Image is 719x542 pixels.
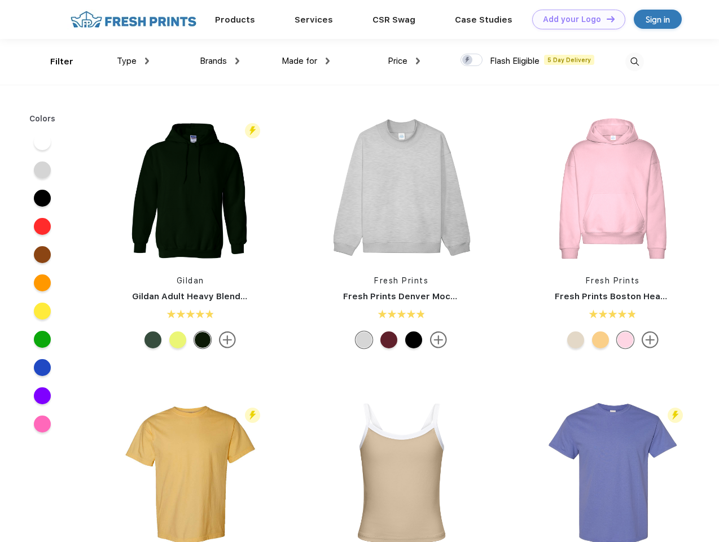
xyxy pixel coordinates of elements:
[245,408,260,423] img: flash_active_toggle.svg
[380,331,397,348] div: Crimson Red
[200,56,227,66] span: Brands
[405,331,422,348] div: Black
[215,15,255,25] a: Products
[356,331,372,348] div: Ash Grey
[617,331,634,348] div: Pink
[177,276,204,285] a: Gildan
[245,123,260,138] img: flash_active_toggle.svg
[543,15,601,24] div: Add your Logo
[538,113,688,264] img: func=resize&h=266
[169,331,186,348] div: Safety Green
[416,58,420,64] img: dropdown.png
[67,10,200,29] img: fo%20logo%202.webp
[326,113,476,264] img: func=resize&h=266
[607,16,615,22] img: DT
[21,113,64,125] div: Colors
[144,331,161,348] div: Hth Sp Drk Green
[326,58,330,64] img: dropdown.png
[145,58,149,64] img: dropdown.png
[194,331,211,348] div: Forest Green
[50,55,73,68] div: Filter
[646,13,670,26] div: Sign in
[388,56,407,66] span: Price
[117,56,137,66] span: Type
[115,113,265,264] img: func=resize&h=266
[374,276,428,285] a: Fresh Prints
[132,291,379,301] a: Gildan Adult Heavy Blend 8 Oz. 50/50 Hooded Sweatshirt
[343,291,588,301] a: Fresh Prints Denver Mock Neck Heavyweight Sweatshirt
[490,56,540,66] span: Flash Eligible
[282,56,317,66] span: Made for
[219,331,236,348] img: more.svg
[567,331,584,348] div: Sand
[544,55,594,65] span: 5 Day Delivery
[668,408,683,423] img: flash_active_toggle.svg
[625,53,644,71] img: desktop_search.svg
[586,276,640,285] a: Fresh Prints
[642,331,659,348] img: more.svg
[235,58,239,64] img: dropdown.png
[634,10,682,29] a: Sign in
[430,331,447,348] img: more.svg
[592,331,609,348] div: Bahama Yellow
